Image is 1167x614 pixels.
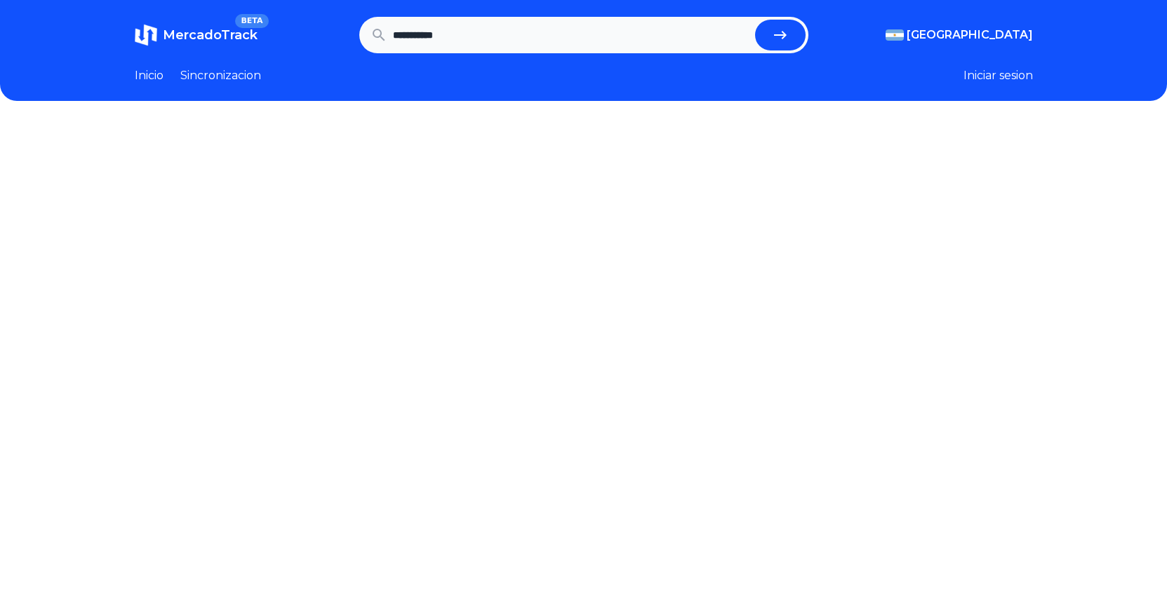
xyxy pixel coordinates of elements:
[163,27,258,43] span: MercadoTrack
[180,67,261,84] a: Sincronizacion
[907,27,1033,43] span: [GEOGRAPHIC_DATA]
[886,27,1033,43] button: [GEOGRAPHIC_DATA]
[886,29,904,41] img: Argentina
[235,14,268,28] span: BETA
[135,24,157,46] img: MercadoTrack
[135,67,164,84] a: Inicio
[135,24,258,46] a: MercadoTrackBETA
[963,67,1033,84] button: Iniciar sesion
